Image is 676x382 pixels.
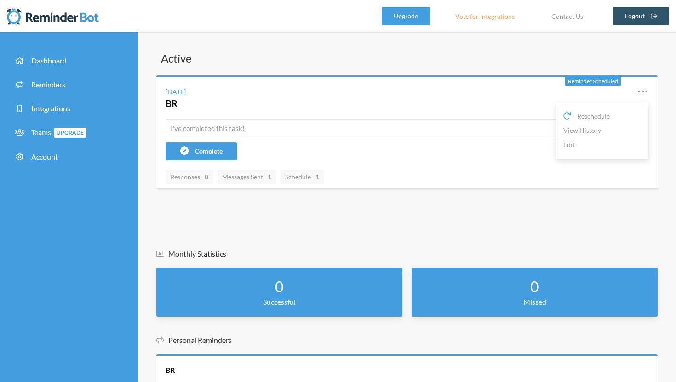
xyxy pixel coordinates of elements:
strong: 1 [268,172,271,182]
a: Contact Us [540,7,595,25]
a: Upgrade [382,7,430,25]
h5: Personal Reminders [156,335,658,345]
strong: 0 [205,172,208,182]
a: View History [563,123,642,137]
strong: 1 [315,172,319,182]
a: Reschedule [563,109,642,123]
input: I've completed this task! [166,119,648,137]
a: Schedule1 [281,170,324,184]
span: Account [31,152,58,161]
div: [DATE] [166,87,186,97]
strong: 0 [275,278,284,296]
a: BR [166,365,175,375]
button: Complete [166,142,237,160]
span: Integrations [31,104,70,113]
strong: 0 [530,278,539,296]
a: Vote for Integrations [444,7,526,25]
span: Complete [195,147,223,155]
a: Logout [613,7,670,25]
a: Responses0 [166,170,213,184]
span: Dashboard [31,56,67,65]
a: Messages Sent1 [218,170,276,184]
a: BR [166,98,178,109]
span: Upgrade [54,128,86,138]
h5: Monthly Statistics [156,249,658,259]
a: Edit [563,137,642,152]
a: Dashboard [7,51,131,71]
span: Reminder Scheduled [568,78,618,85]
span: Teams [31,128,86,137]
span: Messages Sent [222,173,271,181]
span: Reminders [31,80,65,89]
span: Reschedule [577,111,610,121]
span: Responses [170,173,208,181]
h3: Active [156,51,658,66]
a: Account [7,147,131,167]
a: Integrations [7,98,131,119]
a: Reminders [7,74,131,95]
img: Reminder Bot [7,7,99,25]
p: Missed [421,296,648,308]
p: Successful [166,296,393,308]
span: Schedule [285,173,319,181]
a: TeamsUpgrade [7,122,131,143]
